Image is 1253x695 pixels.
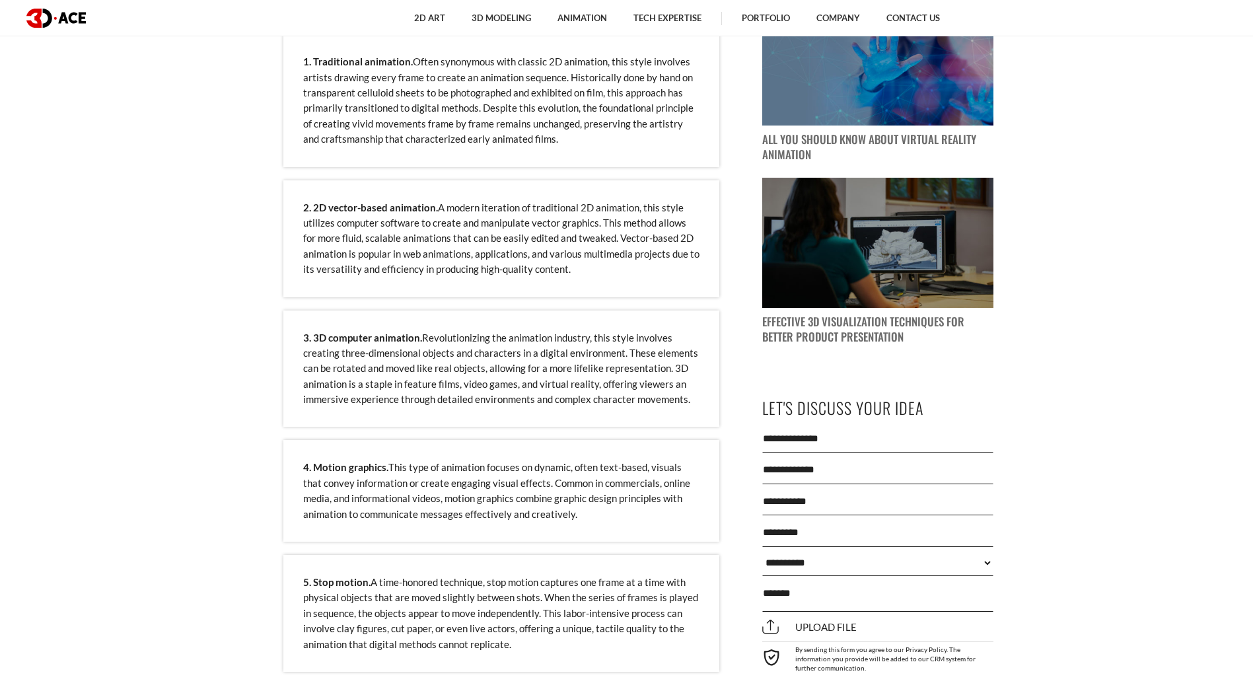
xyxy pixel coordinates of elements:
[762,132,993,163] p: All You Should Know About Virtual Reality Animation
[303,461,388,473] strong: 4. Motion graphics.
[303,55,413,67] strong: 1. Traditional animation.
[303,330,699,408] p: Revolutionizing the animation industry, this style involves creating three-dimensional objects an...
[26,9,86,28] img: logo dark
[303,460,699,522] p: This type of animation focuses on dynamic, often text-based, visuals that convey information or c...
[303,576,371,588] strong: 5. Stop motion.
[762,641,993,673] div: By sending this form you agree to our Privacy Policy. The information you provide will be added t...
[762,393,993,423] p: Let's Discuss Your Idea
[762,178,993,345] a: blog post image Effective 3D Visualization Techniques for Better Product Presentation
[303,575,699,652] p: A time-honored technique, stop motion captures one frame at a time with physical objects that are...
[303,332,422,344] strong: 3. 3D computer animation.
[303,201,438,213] strong: 2. 2D vector-based animation.
[303,200,699,277] p: A modern iteration of traditional 2D animation, this style utilizes computer software to create a...
[762,621,857,633] span: Upload file
[762,314,993,345] p: Effective 3D Visualization Techniques for Better Product Presentation
[762,178,993,308] img: blog post image
[303,54,699,147] p: Often synonymous with classic 2D animation, this style involves artists drawing every frame to cr...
